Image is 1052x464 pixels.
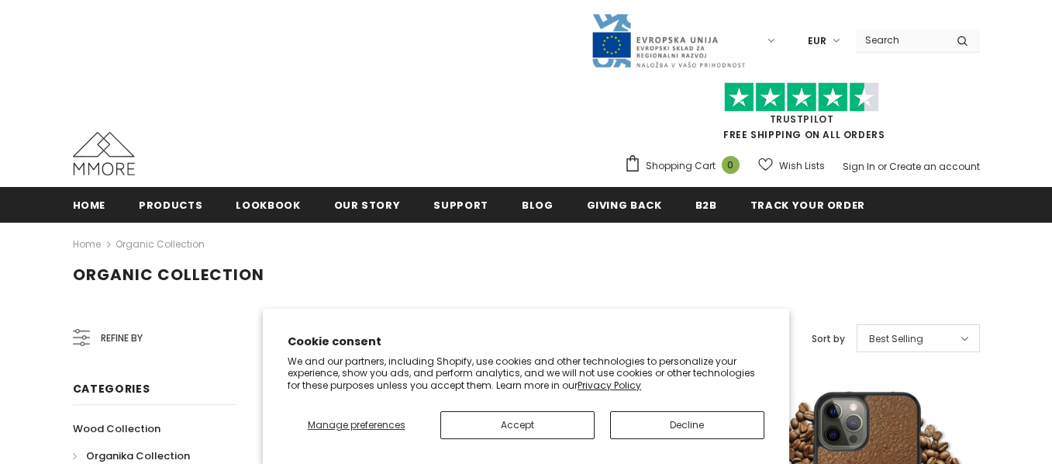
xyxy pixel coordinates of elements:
[288,334,764,350] h2: Cookie consent
[695,198,717,213] span: B2B
[812,331,845,347] label: Sort by
[750,198,865,213] span: Track your order
[591,12,746,69] img: Javni Razpis
[73,187,106,222] a: Home
[308,418,405,431] span: Manage preferences
[288,411,425,439] button: Manage preferences
[856,29,945,51] input: Search Site
[522,198,554,213] span: Blog
[758,152,825,179] a: Wish Lists
[750,187,865,222] a: Track your order
[73,132,135,175] img: MMORE Cases
[73,264,264,286] span: Organic Collection
[779,158,825,174] span: Wish Lists
[236,198,300,213] span: Lookbook
[770,113,834,126] a: Trustpilot
[73,421,160,436] span: Wood Collection
[334,187,401,222] a: Our Story
[86,448,190,463] span: Organika Collection
[288,355,764,392] p: We and our partners, including Shopify, use cookies and other technologies to personalize your ex...
[591,33,746,47] a: Javni Razpis
[73,415,160,442] a: Wood Collection
[139,198,202,213] span: Products
[73,381,150,396] span: Categories
[236,187,300,222] a: Lookbook
[433,187,488,222] a: support
[843,160,875,173] a: Sign In
[610,411,764,439] button: Decline
[101,330,143,347] span: Refine by
[889,160,980,173] a: Create an account
[724,82,879,113] img: Trust Pilot Stars
[587,187,662,222] a: Giving back
[869,331,923,347] span: Best Selling
[624,89,980,141] span: FREE SHIPPING ON ALL ORDERS
[587,198,662,213] span: Giving back
[116,237,205,251] a: Organic Collection
[878,160,887,173] span: or
[522,187,554,222] a: Blog
[73,198,106,213] span: Home
[73,235,101,254] a: Home
[808,33,826,49] span: EUR
[433,198,488,213] span: support
[624,154,747,178] a: Shopping Cart 0
[722,156,740,174] span: 0
[139,187,202,222] a: Products
[578,379,641,392] a: Privacy Policy
[646,158,716,174] span: Shopping Cart
[695,187,717,222] a: B2B
[334,198,401,213] span: Our Story
[440,411,595,439] button: Accept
